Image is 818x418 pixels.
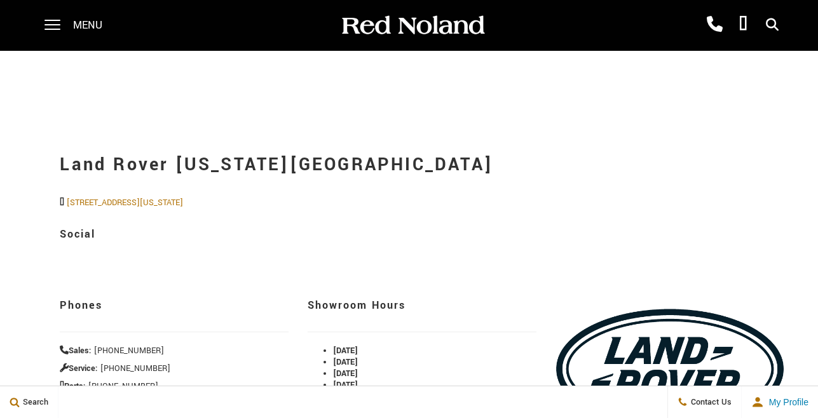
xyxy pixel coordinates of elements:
[333,356,358,368] strong: [DATE]
[60,381,86,392] strong: Parts:
[94,345,164,356] span: [PHONE_NUMBER]
[333,368,358,379] strong: [DATE]
[67,197,183,208] a: [STREET_ADDRESS][US_STATE]
[333,379,358,391] strong: [DATE]
[60,140,784,191] h1: Land Rover [US_STATE][GEOGRAPHIC_DATA]
[60,345,92,356] strong: Sales:
[764,397,808,407] span: My Profile
[333,345,358,356] strong: [DATE]
[20,396,48,408] span: Search
[60,363,98,374] strong: Service:
[60,292,289,319] h3: Phones
[60,221,784,248] h3: Social
[688,396,732,408] span: Contact Us
[339,15,486,37] img: Red Noland Auto Group
[742,386,818,418] button: user-profile-menu
[88,381,158,392] span: [PHONE_NUMBER]
[100,363,170,374] span: [PHONE_NUMBER]
[308,292,536,319] h3: Showroom Hours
